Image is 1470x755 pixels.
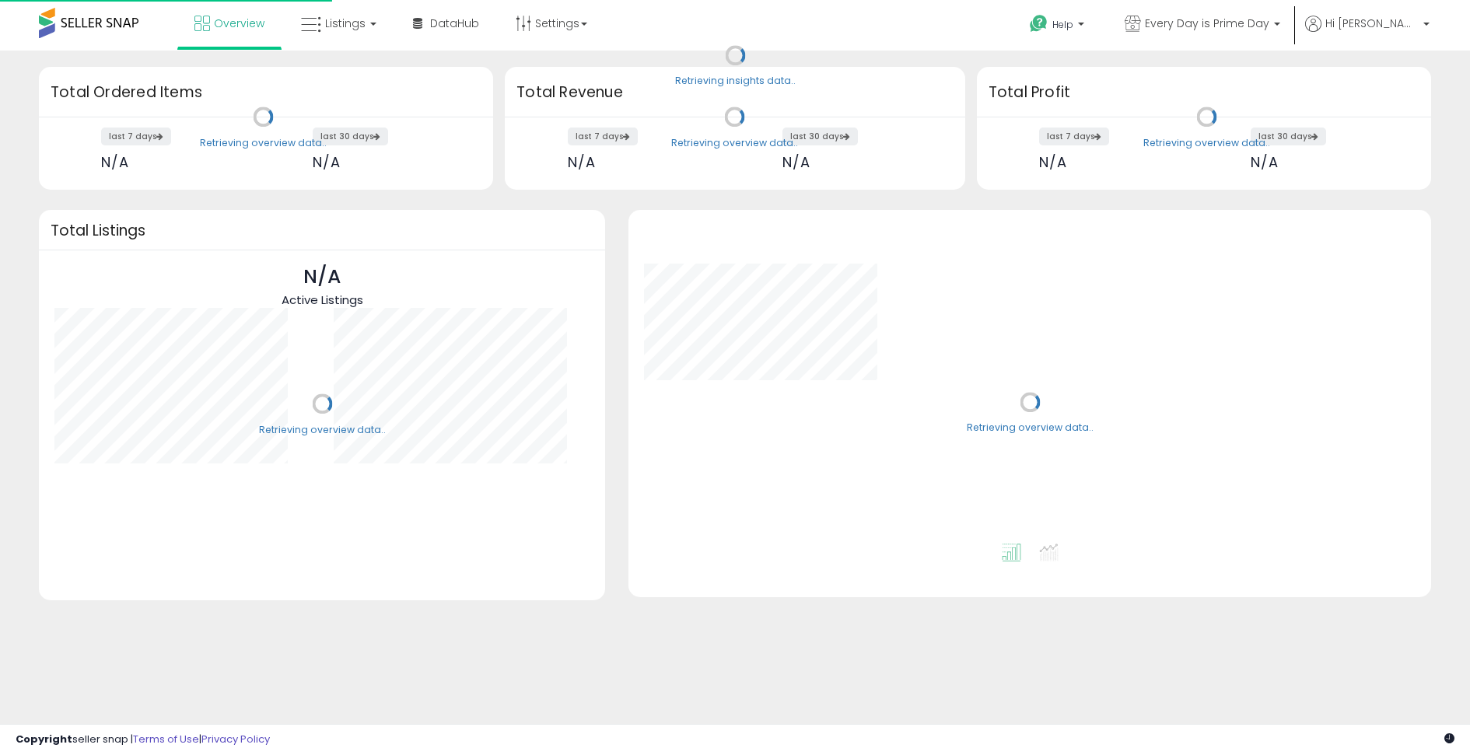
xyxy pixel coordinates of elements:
[214,16,264,31] span: Overview
[1325,16,1419,31] span: Hi [PERSON_NAME]
[1029,14,1048,33] i: Get Help
[325,16,366,31] span: Listings
[1145,16,1269,31] span: Every Day is Prime Day
[1017,2,1100,51] a: Help
[1305,16,1430,51] a: Hi [PERSON_NAME]
[200,136,327,150] div: Retrieving overview data..
[1143,136,1270,150] div: Retrieving overview data..
[671,136,798,150] div: Retrieving overview data..
[430,16,479,31] span: DataHub
[259,423,386,437] div: Retrieving overview data..
[967,421,1094,435] div: Retrieving overview data..
[1052,18,1073,31] span: Help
